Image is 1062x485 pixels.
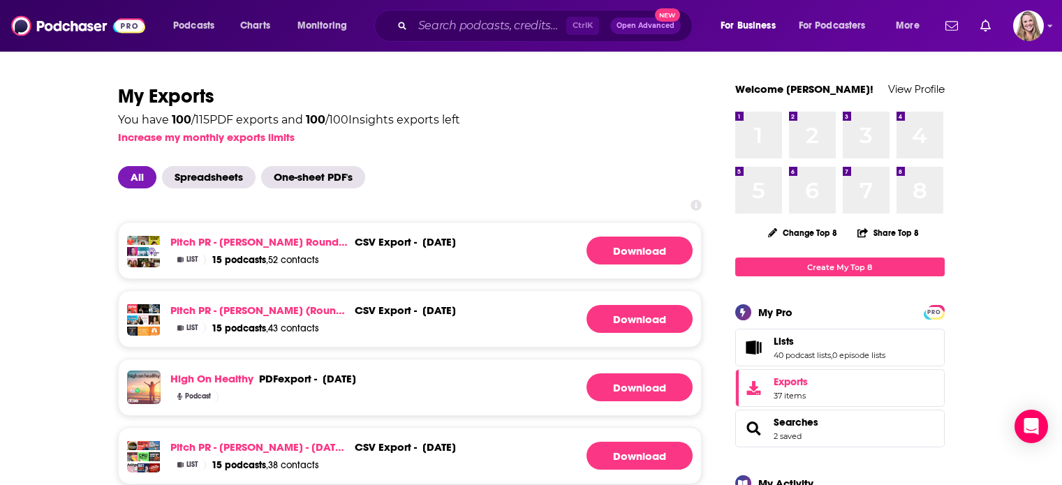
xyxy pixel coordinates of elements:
a: High On Healthy [170,372,253,385]
img: Entreprenista [127,258,138,269]
span: List [186,461,198,468]
a: Download [587,237,693,264]
span: Logged in as KirstinPitchPR [1013,10,1044,41]
a: Show notifications dropdown [940,14,964,38]
span: List [186,324,198,331]
img: Stay Paid Podcast [127,304,138,315]
button: All [118,166,162,188]
span: For Podcasters [799,16,866,36]
button: open menu [790,15,886,37]
img: Your Digital Marketing Coach with Neal Schaffer [149,441,160,452]
div: [DATE] [422,304,456,317]
a: Charts [231,15,279,37]
div: My Pro [758,306,792,319]
button: Increase my monthly exports limits [118,130,295,144]
button: open menu [711,15,793,37]
img: Marketing Made Simple [138,441,149,452]
span: Podcasts [173,16,214,36]
span: , [831,350,832,360]
a: Generating File [587,305,693,333]
img: Ad Age Marketer's Brief [127,463,138,475]
div: export - [259,372,317,385]
a: 15 podcasts,38 contacts [212,459,319,471]
span: New [655,8,680,22]
img: The Business Behind Your Business [149,327,160,338]
a: View Profile [888,82,945,96]
span: One-sheet PDF's [261,166,365,188]
span: Ctrl K [566,17,599,35]
img: The C-Suite Mentor - Business Growth for Small Business Leaders with Theresa Cantley [149,315,160,327]
a: Generating File [587,442,693,470]
img: The Rachel Hollis Podcast [149,258,160,269]
img: User Profile [1013,10,1044,41]
a: Searches [740,419,768,438]
span: 15 podcasts [212,254,266,266]
img: The Exit Five CMO Podcast (Hosted by Dave Gerhardt) [138,452,149,463]
span: More [896,16,920,36]
span: PDF [259,372,278,385]
button: open menu [288,15,365,37]
a: Create My Top 8 [735,258,945,276]
span: 37 items [774,391,808,401]
a: Pitch PR - [PERSON_NAME] (Round 2) - [DATE] [170,304,349,317]
div: Search podcasts, credits, & more... [388,10,706,42]
img: The Marketing Companion [149,463,160,475]
span: Podcast [185,393,211,400]
button: Share Top 8 [857,219,920,246]
div: Open Intercom Messenger [1015,410,1048,443]
img: Marketing Trends [127,452,138,463]
a: Lists [740,338,768,357]
input: Search podcasts, credits, & more... [413,15,566,37]
a: 0 episode lists [832,350,885,360]
a: 40 podcast lists [774,350,831,360]
p: [DATE] [323,372,356,385]
a: PRO [926,306,943,317]
a: Welcome [PERSON_NAME]! [735,82,873,96]
span: Searches [735,410,945,447]
span: Spreadsheets [162,166,256,188]
div: [DATE] [422,440,456,454]
img: Savvy Marketing for Small Business [138,315,149,327]
span: Charts [240,16,270,36]
img: Women of Impact [127,247,138,258]
a: Show notifications dropdown [975,14,996,38]
span: Lists [735,329,945,366]
button: open menu [886,15,937,37]
a: Pitch PR - [PERSON_NAME] - [DATE] (Copy) [170,440,349,454]
a: 15 podcasts,43 contacts [212,322,319,334]
span: 100 [306,113,325,126]
span: Open Advanced [617,22,674,29]
img: The Small Business School Podcast [138,304,149,315]
button: Open AdvancedNew [610,17,681,34]
button: Spreadsheets [162,166,261,188]
span: 100 [172,113,191,126]
div: export - [355,235,417,248]
img: Marketing Against The Grain [149,304,160,315]
img: Marketing O'Clock - Digital Marketing News [127,315,138,327]
div: export - [355,304,417,317]
h1: My Exports [118,84,702,109]
span: PRO [926,307,943,318]
a: Pitch PR - [PERSON_NAME] Round 2 - [DATE] [170,235,349,248]
span: 15 podcasts [212,459,266,471]
button: open menu [163,15,233,37]
a: Download [587,373,693,401]
button: Show profile menu [1013,10,1044,41]
img: The Duct Tape Marketing Podcast [138,463,149,475]
span: All [118,166,156,188]
button: One-sheet PDF's [261,166,371,188]
img: The Chris LoCurto Show [127,327,138,338]
img: Problem Solved with Jeff Guenther and Alex Moskovich [149,236,160,247]
img: Podchaser - Follow, Share and Rate Podcasts [11,13,145,39]
span: List [186,256,198,263]
span: Exports [774,375,808,388]
a: Searches [774,416,818,428]
div: [DATE] [422,235,456,248]
img: Bossed Up [127,236,138,247]
img: All In with Allie [138,258,149,269]
span: Exports [740,378,768,398]
a: 15 podcasts,52 contacts [212,254,319,266]
div: You have / 115 PDF exports and / 100 Insights exports left [118,114,460,126]
span: For Business [721,16,776,36]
